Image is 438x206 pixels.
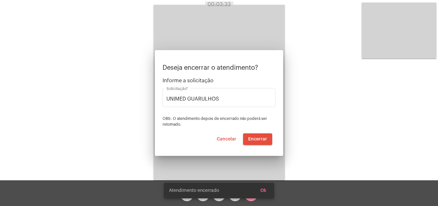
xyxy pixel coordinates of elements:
[163,78,275,84] span: Informe a solicitação
[243,133,272,145] button: Encerrar
[163,117,267,126] span: OBS: O atendimento depois de encerrado não poderá ser retomado.
[260,188,266,193] span: Ok
[163,64,275,71] p: Deseja encerrar o atendimento?
[248,137,267,141] span: Encerrar
[212,133,241,145] button: Cancelar
[217,137,236,141] span: Cancelar
[169,187,219,194] span: Atendimento encerrado
[166,96,272,102] input: Buscar solicitação
[207,2,231,7] span: 00:03:33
